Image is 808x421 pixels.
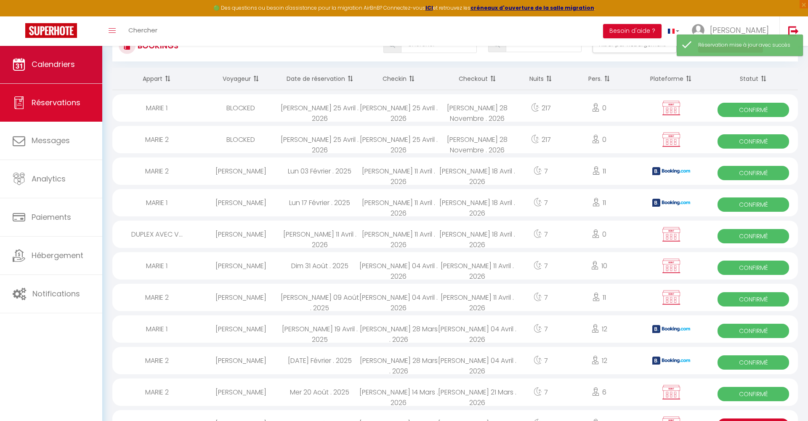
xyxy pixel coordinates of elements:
button: Besoin d'aide ? [603,24,662,38]
span: Hébergement [32,250,83,261]
span: Messages [32,135,70,146]
span: Calendriers [32,59,75,69]
th: Sort by nights [517,68,565,90]
div: Réservation mise à jour avec succès [698,41,794,49]
th: Sort by channel [633,68,709,90]
th: Sort by rentals [112,68,202,90]
a: ... [PERSON_NAME] [686,16,779,46]
span: Analytics [32,173,66,184]
span: Paiements [32,212,71,222]
span: Chercher [128,26,157,35]
th: Sort by booking date [280,68,359,90]
span: Notifications [32,288,80,299]
th: Sort by guest [202,68,280,90]
img: logout [788,26,799,36]
a: ICI [425,4,433,11]
th: Sort by people [565,68,633,90]
a: créneaux d'ouverture de la salle migration [470,4,594,11]
img: ... [692,24,704,37]
span: Réservations [32,97,80,108]
a: Chercher [122,16,164,46]
th: Sort by checkin [359,68,438,90]
img: Super Booking [25,23,77,38]
th: Sort by status [709,68,798,90]
th: Sort by checkout [438,68,517,90]
span: [PERSON_NAME] [710,25,769,35]
button: Ouvrir le widget de chat LiveChat [7,3,32,29]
